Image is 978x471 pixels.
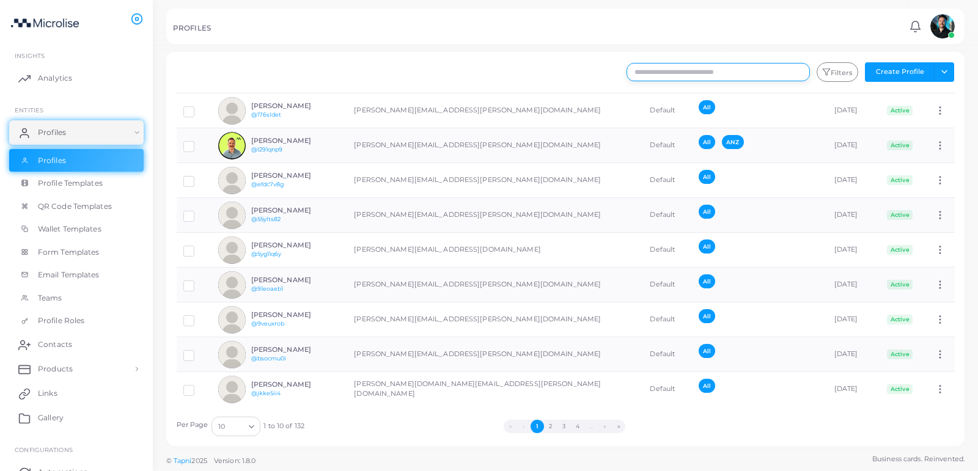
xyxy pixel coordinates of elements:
[9,195,144,218] a: QR Code Templates
[15,106,43,114] span: ENTITIES
[557,420,571,433] button: Go to page 3
[887,384,913,394] span: Active
[38,247,100,258] span: Form Templates
[828,233,881,268] td: [DATE]
[218,271,246,299] img: avatar
[347,93,643,128] td: [PERSON_NAME][EMAIL_ADDRESS][PERSON_NAME][DOMAIN_NAME]
[218,167,246,194] img: avatar
[38,224,101,235] span: Wallet Templates
[887,175,913,185] span: Active
[251,320,285,327] a: @9veuxrob
[251,146,283,153] a: @l291qnp9
[828,302,881,337] td: [DATE]
[828,128,881,163] td: [DATE]
[643,233,692,268] td: Default
[9,149,144,172] a: Profiles
[643,337,692,372] td: Default
[9,263,144,287] a: Email Templates
[347,128,643,163] td: [PERSON_NAME][EMAIL_ADDRESS][PERSON_NAME][DOMAIN_NAME]
[174,456,192,465] a: Tapni
[598,420,612,433] button: Go to next page
[887,141,913,150] span: Active
[211,417,260,436] div: Search for option
[38,201,112,212] span: QR Code Templates
[251,276,341,284] h6: [PERSON_NAME]
[643,302,692,337] td: Default
[251,355,287,362] a: @bsocmu0i
[251,241,341,249] h6: [PERSON_NAME]
[643,268,692,302] td: Default
[38,363,73,374] span: Products
[930,14,955,38] img: avatar
[218,202,246,229] img: avatar
[38,269,100,280] span: Email Templates
[38,178,103,189] span: Profile Templates
[38,412,64,423] span: Gallery
[699,239,715,254] span: All
[173,24,211,32] h5: PROFILES
[722,135,743,149] span: ANZ
[218,236,246,264] img: avatar
[9,120,144,145] a: Profiles
[214,456,256,465] span: Version: 1.8.0
[251,111,282,118] a: @176sldet
[15,446,73,453] span: Configurations
[828,163,881,198] td: [DATE]
[9,66,144,90] a: Analytics
[263,422,304,431] span: 1 to 10 of 132
[828,337,881,372] td: [DATE]
[251,285,284,292] a: @91eoaeb1
[218,97,246,125] img: avatar
[544,420,557,433] button: Go to page 2
[251,102,341,110] h6: [PERSON_NAME]
[9,287,144,310] a: Teams
[872,454,965,464] span: Business cards. Reinvented.
[643,93,692,128] td: Default
[38,388,57,399] span: Links
[9,241,144,264] a: Form Templates
[887,106,913,115] span: Active
[218,376,246,403] img: avatar
[11,12,79,34] img: logo
[531,420,544,433] button: Go to page 1
[699,205,715,219] span: All
[927,14,958,38] a: avatar
[218,132,246,159] img: avatar
[887,315,913,324] span: Active
[9,309,144,332] a: Profile Roles
[251,206,341,214] h6: [PERSON_NAME]
[251,250,282,257] a: @5yg11q6y
[347,337,643,372] td: [PERSON_NAME][EMAIL_ADDRESS][PERSON_NAME][DOMAIN_NAME]
[38,339,72,350] span: Contacts
[38,73,72,84] span: Analytics
[218,306,246,334] img: avatar
[15,52,45,59] span: INSIGHTS
[251,181,284,188] a: @efdc7v8g
[699,274,715,288] span: All
[828,268,881,302] td: [DATE]
[347,372,643,407] td: [PERSON_NAME][DOMAIN_NAME][EMAIL_ADDRESS][PERSON_NAME][DOMAIN_NAME]
[38,127,66,138] span: Profiles
[643,163,692,198] td: Default
[9,381,144,406] a: Links
[887,210,913,220] span: Active
[38,293,62,304] span: Teams
[347,268,643,302] td: [PERSON_NAME][EMAIL_ADDRESS][PERSON_NAME][DOMAIN_NAME]
[226,420,244,433] input: Search for option
[887,349,913,359] span: Active
[887,280,913,290] span: Active
[643,128,692,163] td: Default
[699,100,715,114] span: All
[218,341,246,368] img: avatar
[9,172,144,195] a: Profile Templates
[828,372,881,407] td: [DATE]
[177,420,208,430] label: Per Page
[887,245,913,255] span: Active
[9,332,144,357] a: Contacts
[699,309,715,323] span: All
[251,346,341,354] h6: [PERSON_NAME]
[699,379,715,393] span: All
[9,357,144,381] a: Products
[251,390,281,396] a: @jkke5ii4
